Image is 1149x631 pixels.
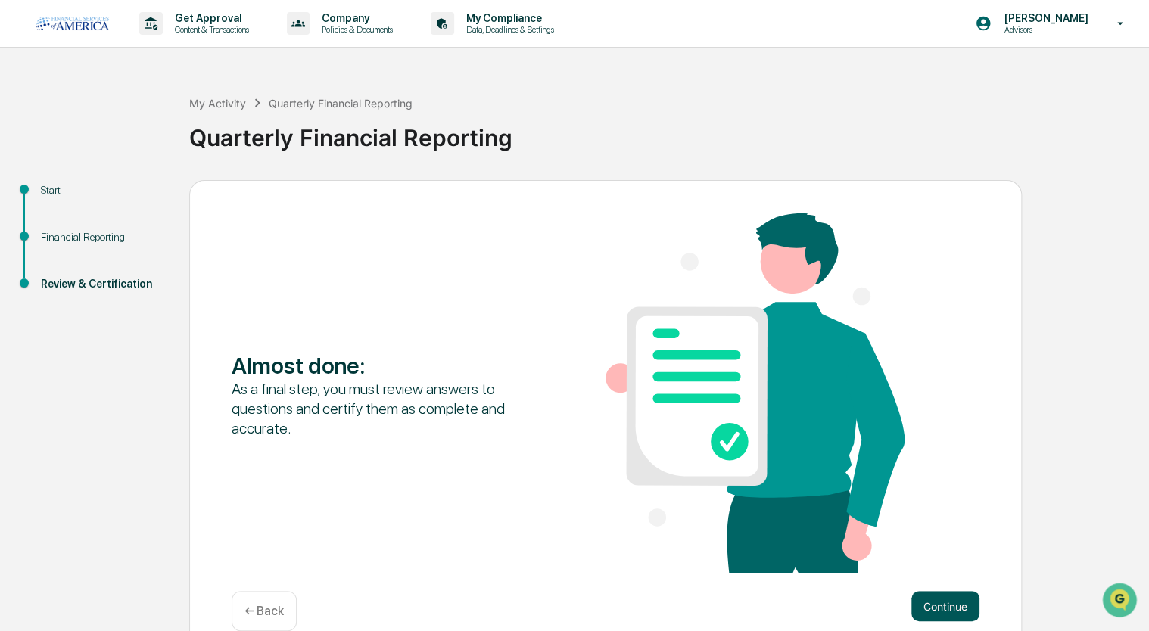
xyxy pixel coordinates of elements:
[30,219,95,235] span: Data Lookup
[15,32,276,56] p: How can we help?
[51,131,191,143] div: We're available if you need us!
[454,12,562,24] p: My Compliance
[1101,581,1141,622] iframe: Open customer support
[30,191,98,206] span: Preclearance
[125,191,188,206] span: Attestations
[232,352,531,379] div: Almost done :
[41,229,165,245] div: Financial Reporting
[104,185,194,212] a: 🗄️Attestations
[15,192,27,204] div: 🖐️
[163,12,257,24] p: Get Approval
[911,591,979,621] button: Continue
[15,116,42,143] img: 1746055101610-c473b297-6a78-478c-a979-82029cc54cd1
[310,24,400,35] p: Policies & Documents
[151,256,183,268] span: Pylon
[992,24,1095,35] p: Advisors
[992,12,1095,24] p: [PERSON_NAME]
[41,276,165,292] div: Review & Certification
[257,120,276,138] button: Start new chat
[244,604,284,618] p: ← Back
[9,185,104,212] a: 🖐️Preclearance
[454,24,562,35] p: Data, Deadlines & Settings
[269,97,413,110] div: Quarterly Financial Reporting
[41,182,165,198] div: Start
[9,213,101,241] a: 🔎Data Lookup
[107,256,183,268] a: Powered byPylon
[163,24,257,35] p: Content & Transactions
[310,12,400,24] p: Company
[232,379,531,438] div: As a final step, you must review answers to questions and certify them as complete and accurate.
[189,97,246,110] div: My Activity
[189,112,1141,151] div: Quarterly Financial Reporting
[15,221,27,233] div: 🔎
[606,213,905,573] img: Almost done
[36,17,109,30] img: logo
[51,116,248,131] div: Start new chat
[110,192,122,204] div: 🗄️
